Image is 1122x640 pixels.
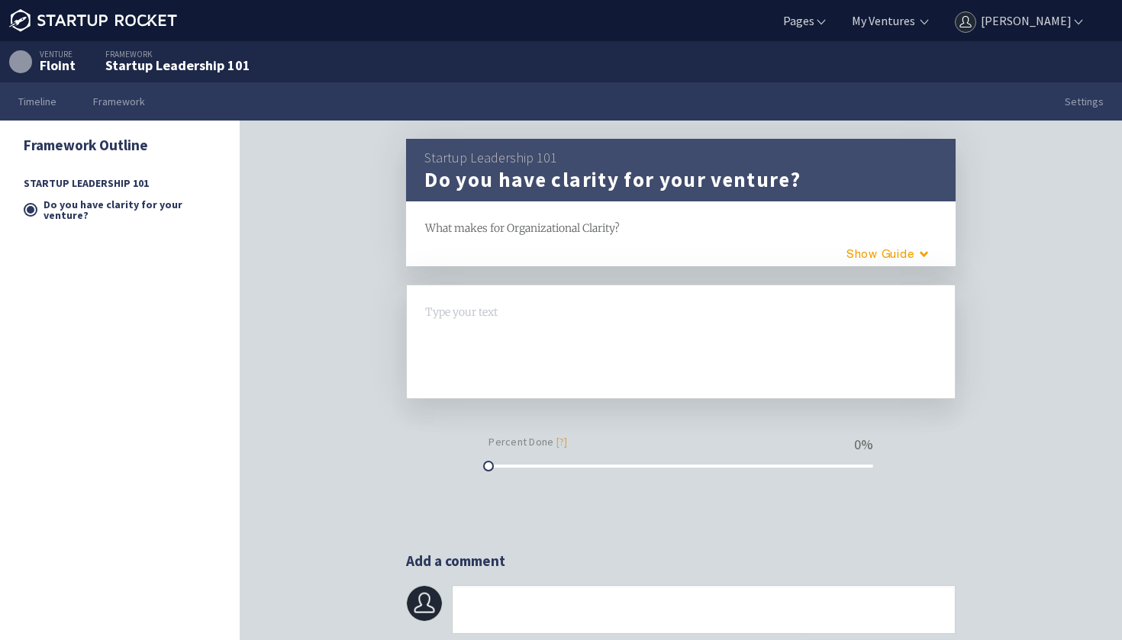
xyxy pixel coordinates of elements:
[556,435,568,449] a: [?]
[849,12,915,29] a: My Ventures
[406,585,443,622] img: BD
[105,59,250,72] div: Startup Leadership 101
[854,438,873,452] div: 0 %
[425,221,620,235] span: What makes for Organizational Clarity?
[424,167,801,191] h1: Do you have clarity for your venture?
[75,82,163,121] a: Framework
[488,433,567,451] small: Percent Done
[105,50,250,59] div: Framework
[780,12,828,29] a: Pages
[424,149,557,166] a: Startup Leadership 101
[24,135,148,156] a: Framework Outline
[952,12,1085,29] a: [PERSON_NAME]
[44,197,214,224] a: Do you have clarity for your venture?
[1046,82,1122,121] a: Settings
[406,551,956,571] h2: Add a comment
[40,59,76,72] div: Floint
[24,170,214,197] span: Startup Leadership 101
[817,241,946,266] button: Guide
[9,50,76,73] a: Venture Floint
[9,50,76,59] div: Venture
